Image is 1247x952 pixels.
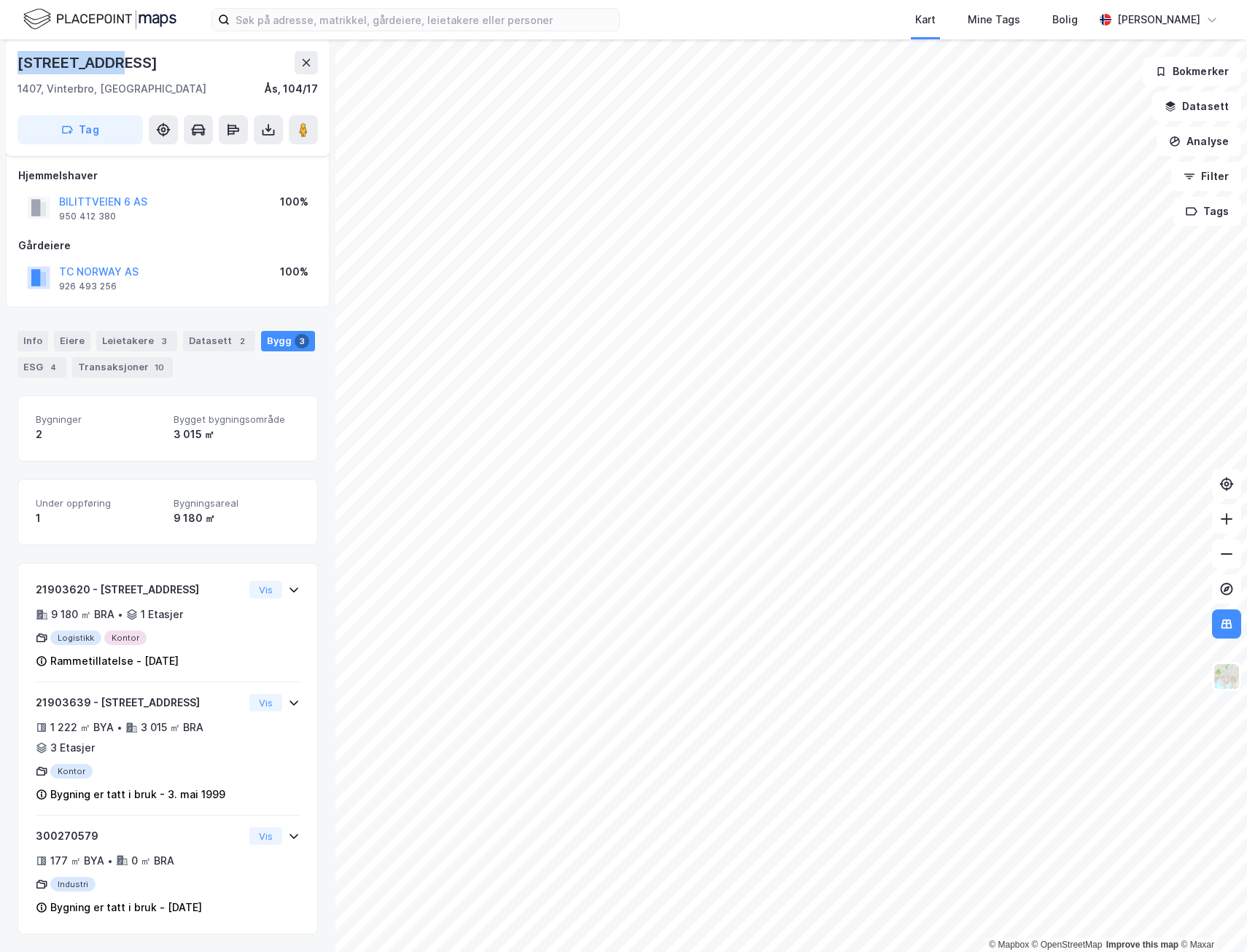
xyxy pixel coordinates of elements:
span: Under oppføring [36,497,162,510]
div: [PERSON_NAME] [1117,11,1200,28]
div: • [107,855,113,867]
div: 4 [46,360,61,375]
div: Bygning er tatt i bruk - 3. mai 1999 [50,786,225,803]
div: 3 [157,334,171,348]
div: 100% [280,193,308,211]
a: Improve this map [1106,940,1178,950]
iframe: Chat Widget [1174,882,1247,952]
div: Info [18,331,48,351]
div: Kart [915,11,936,28]
span: Bygget bygningsområde [174,413,300,426]
div: 177 ㎡ BYA [50,852,104,870]
button: Datasett [1152,92,1241,121]
div: 9 180 ㎡ [174,510,300,527]
button: Vis [249,581,282,598]
div: Rammetillatelse - [DATE] [50,652,179,670]
button: Filter [1171,162,1241,191]
img: Z [1213,663,1240,690]
div: 950 412 380 [59,211,116,222]
button: Tag [18,115,143,144]
button: Analyse [1157,127,1241,156]
div: 3 015 ㎡ BRA [141,719,203,736]
div: 1 [36,510,162,527]
div: 2 [36,426,162,443]
div: 3 Etasjer [50,739,95,757]
button: Vis [249,694,282,711]
div: 3 [295,334,309,348]
span: Bygninger [36,413,162,426]
div: ESG [18,357,66,378]
button: Bokmerker [1143,57,1241,86]
div: 300270579 [36,827,244,845]
button: Vis [249,827,282,845]
div: 21903639 - [STREET_ADDRESS] [36,694,244,711]
div: 9 180 ㎡ BRA [51,606,114,623]
div: 10 [152,360,167,375]
div: Datasett [183,331,255,351]
div: Hjemmelshaver [18,167,317,184]
div: Leietakere [96,331,177,351]
div: Bygg [261,331,315,351]
div: 1 Etasjer [141,606,183,623]
div: 0 ㎡ BRA [131,852,174,870]
div: Mine Tags [968,11,1020,28]
div: Bygning er tatt i bruk - [DATE] [50,899,202,916]
img: logo.f888ab2527a4732fd821a326f86c7f29.svg [23,7,176,32]
div: 1 222 ㎡ BYA [50,719,114,736]
span: Bygningsareal [174,497,300,510]
div: 926 493 256 [59,281,117,292]
div: Transaksjoner [72,357,173,378]
a: OpenStreetMap [1032,940,1103,950]
div: 2 [235,334,249,348]
div: Eiere [54,331,90,351]
div: Ås, 104/17 [264,80,318,98]
div: 3 015 ㎡ [174,426,300,443]
div: 1407, Vinterbro, [GEOGRAPHIC_DATA] [18,80,206,98]
div: • [117,722,123,733]
a: Mapbox [989,940,1029,950]
div: Bolig [1052,11,1078,28]
div: 21903620 - [STREET_ADDRESS] [36,581,244,598]
div: 100% [280,263,308,281]
div: [STREET_ADDRESS] [18,51,160,74]
div: Gårdeiere [18,237,317,254]
button: Tags [1173,197,1241,226]
div: • [117,609,123,620]
input: Søk på adresse, matrikkel, gårdeiere, leietakere eller personer [230,9,619,31]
